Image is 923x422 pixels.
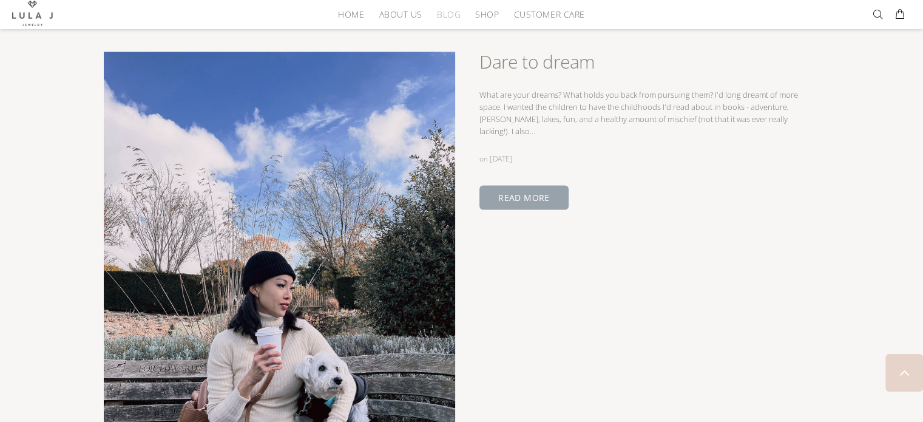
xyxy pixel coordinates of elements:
[479,50,595,74] a: Dare to dream
[338,10,364,19] span: HOME
[379,10,422,19] span: ABOUT US
[468,5,506,24] a: SHOP
[475,10,499,19] span: SHOP
[437,10,461,19] span: BLOG
[479,185,569,209] a: READ MORE
[479,153,512,165] div: on [DATE]
[371,5,429,24] a: ABOUT US
[885,354,923,392] a: BACK TO TOP
[430,5,468,24] a: BLOG
[506,5,584,24] a: CUSTOMER CARE
[513,10,584,19] span: CUSTOMER CARE
[479,89,820,137] div: What are your dreams? What holds you back from pursuing them? I'd long dreamt of more space. I wa...
[331,5,371,24] a: HOME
